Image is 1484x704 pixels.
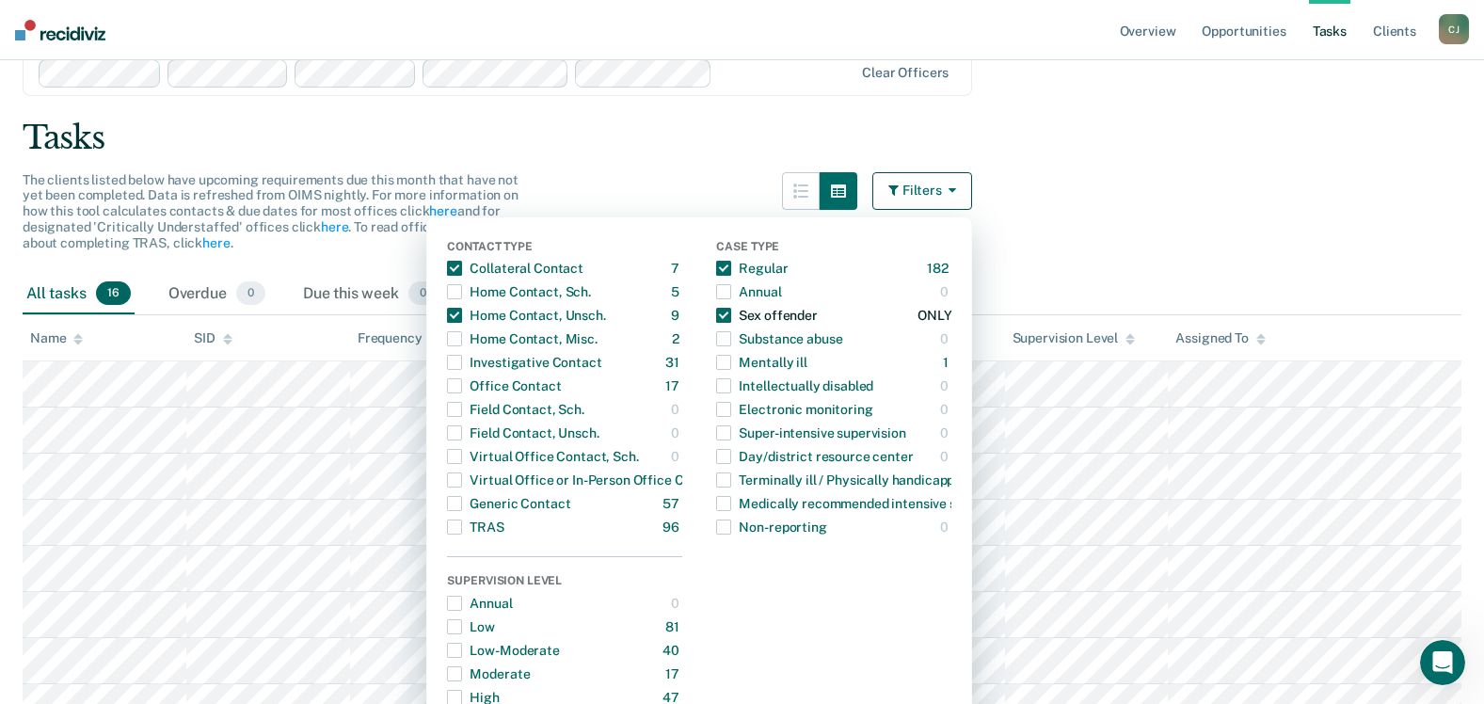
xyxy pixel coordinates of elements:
div: Contact Type [447,240,682,257]
div: 0 [671,588,683,618]
div: Non-reporting [716,512,826,542]
button: CJ [1439,14,1469,44]
div: 9 [671,300,683,330]
div: Low-Moderate [447,635,559,665]
iframe: Intercom live chat [1420,640,1465,685]
div: 0 [940,324,952,354]
div: Virtual Office or In-Person Office Contact [447,465,724,495]
div: Generic Contact [447,488,570,519]
span: The clients listed below have upcoming requirements due this month that have not yet been complet... [23,172,519,250]
div: Mentally ill [716,347,806,377]
span: 16 [96,281,131,306]
div: Medically recommended intensive supervision [716,488,1018,519]
div: Frequency [358,330,423,346]
div: 0 [940,394,952,424]
div: 0 [671,441,683,472]
div: Moderate [447,659,530,689]
div: ONLY [918,300,951,330]
div: TRAS [447,512,503,542]
div: Terminally ill / Physically handicapped [716,465,969,495]
div: 57 [662,488,683,519]
img: Recidiviz [15,20,105,40]
div: 7 [671,253,683,283]
a: here [321,219,348,234]
div: 2 [672,324,683,354]
div: Home Contact, Sch. [447,277,590,307]
div: 0 [940,277,952,307]
div: Overdue0 [165,274,269,315]
div: Name [30,330,83,346]
div: Due this week0 [299,274,441,315]
div: 0 [940,371,952,401]
div: Tasks [23,119,1461,157]
div: Super-intensive supervision [716,418,905,448]
a: here [429,203,456,218]
div: 0 [940,418,952,448]
div: Sex offender [716,300,817,330]
div: 40 [662,635,683,665]
div: Supervision Level [447,574,682,591]
div: Clear officers [862,65,949,81]
div: Virtual Office Contact, Sch. [447,441,638,472]
div: Regular [716,253,788,283]
div: 0 [940,441,952,472]
div: 0 [671,418,683,448]
div: 1 [943,347,952,377]
div: Day/district resource center [716,441,913,472]
div: Collateral Contact [447,253,582,283]
div: 17 [665,659,683,689]
div: Annual [447,588,512,618]
span: 0 [236,281,265,306]
div: SID [194,330,232,346]
div: Office Contact [447,371,561,401]
div: Field Contact, Unsch. [447,418,598,448]
div: All tasks16 [23,274,135,315]
div: C J [1439,14,1469,44]
div: 17 [665,371,683,401]
div: Supervision Level [1013,330,1136,346]
div: Electronic monitoring [716,394,872,424]
span: 0 [408,281,438,306]
div: Case Type [716,240,951,257]
div: 182 [927,253,952,283]
div: 5 [671,277,683,307]
div: Substance abuse [716,324,842,354]
div: Field Contact, Sch. [447,394,583,424]
div: 0 [671,394,683,424]
div: Home Contact, Unsch. [447,300,605,330]
div: 81 [665,612,683,642]
div: 0 [940,512,952,542]
button: Filters [872,172,972,210]
a: here [202,235,230,250]
div: Assigned To [1175,330,1265,346]
div: Home Contact, Misc. [447,324,597,354]
div: Annual [716,277,781,307]
div: 31 [665,347,683,377]
div: Low [447,612,495,642]
div: 96 [662,512,683,542]
div: Intellectually disabled [716,371,873,401]
div: Investigative Contact [447,347,601,377]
